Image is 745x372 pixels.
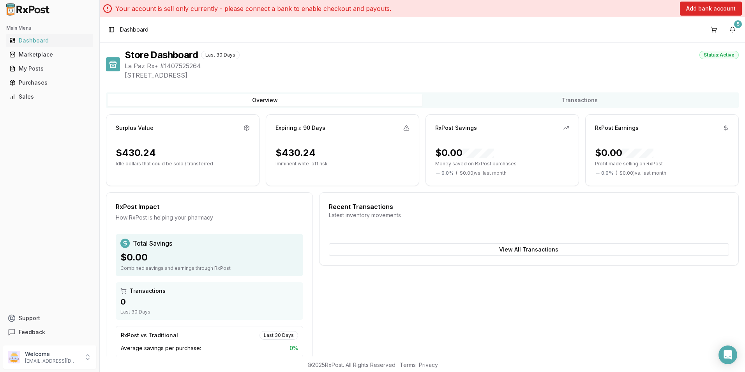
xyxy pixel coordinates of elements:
div: $0.00 [120,251,298,264]
h2: Main Menu [6,25,93,31]
div: RxPost Impact [116,202,303,211]
span: Feedback [19,328,45,336]
a: Marketplace [6,48,93,62]
div: $0.00 [435,147,494,159]
a: Privacy [419,361,438,368]
button: View All Transactions [329,243,729,256]
span: Total Savings [133,239,172,248]
nav: breadcrumb [120,26,148,34]
button: My Posts [3,62,96,75]
div: $430.24 [116,147,156,159]
button: Overview [108,94,422,106]
div: Marketplace [9,51,90,58]
div: Surplus Value [116,124,154,132]
div: Status: Active [699,51,739,59]
div: Expiring ≤ 90 Days [275,124,325,132]
div: Dashboard [9,37,90,44]
a: Sales [6,90,93,104]
span: 0 % [290,344,298,352]
button: Feedback [3,325,96,339]
div: Sales [9,93,90,101]
div: RxPost vs Traditional [121,331,178,339]
span: 0.0 % [441,170,454,176]
p: [EMAIL_ADDRESS][DOMAIN_NAME] [25,358,79,364]
span: ( - $0.00 ) vs. last month [616,170,666,176]
div: Open Intercom Messenger [719,345,737,364]
div: RxPost Earnings [595,124,639,132]
button: Purchases [3,76,96,89]
button: Transactions [422,94,737,106]
div: Purchases [9,79,90,87]
p: Money saved on RxPost purchases [435,161,569,167]
div: $0.00 [595,147,653,159]
h1: Store Dashboard [125,49,198,61]
p: Your account is sell only currently - please connect a bank to enable checkout and payouts. [115,4,391,13]
div: Last 30 Days [120,309,298,315]
span: Average savings per purchase: [121,344,201,352]
button: Support [3,311,96,325]
button: Marketplace [3,48,96,61]
span: ( - $0.00 ) vs. last month [456,170,507,176]
div: Last 30 Days [260,331,298,340]
div: $430.24 [275,147,316,159]
button: Sales [3,90,96,103]
button: Dashboard [3,34,96,47]
div: How RxPost is helping your pharmacy [116,214,303,221]
button: 5 [726,23,739,36]
div: My Posts [9,65,90,73]
a: Purchases [6,76,93,90]
span: Dashboard [120,26,148,34]
span: 0.0 % [601,170,613,176]
div: Latest inventory movements [329,211,729,219]
button: Add bank account [680,2,742,16]
span: [STREET_ADDRESS] [125,71,739,80]
div: 0 [120,296,298,307]
p: Welcome [25,350,79,358]
p: Profit made selling on RxPost [595,161,729,167]
div: Last 30 Days [201,51,240,59]
div: Combined savings and earnings through RxPost [120,265,298,271]
span: Transactions [130,287,166,295]
div: RxPost Savings [435,124,477,132]
span: La Paz Rx • # 1407525264 [125,61,739,71]
a: Terms [400,361,416,368]
div: Recent Transactions [329,202,729,211]
img: RxPost Logo [3,3,53,16]
a: Dashboard [6,34,93,48]
p: Imminent write-off risk [275,161,410,167]
img: User avatar [8,351,20,363]
p: Idle dollars that could be sold / transferred [116,161,250,167]
div: 5 [734,20,742,28]
a: My Posts [6,62,93,76]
